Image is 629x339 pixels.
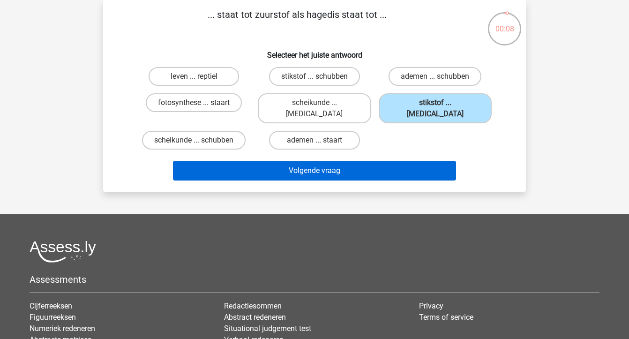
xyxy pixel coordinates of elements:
label: fotosynthese ... staart [146,93,242,112]
label: leven ... reptiel [149,67,239,86]
label: ademen ... staart [269,131,359,150]
label: stikstof ... [MEDICAL_DATA] [379,93,492,123]
button: Volgende vraag [173,161,457,181]
h5: Assessments [30,274,599,285]
label: ademen ... schubben [389,67,481,86]
a: Redactiesommen [224,301,282,310]
a: Cijferreeksen [30,301,72,310]
a: Privacy [419,301,443,310]
a: Situational judgement test [224,324,311,333]
h6: Selecteer het juiste antwoord [118,43,511,60]
img: Assessly logo [30,241,96,263]
a: Terms of service [419,313,473,322]
label: scheikunde ... [MEDICAL_DATA] [258,93,371,123]
label: stikstof ... schubben [269,67,360,86]
label: scheikunde ... schubben [142,131,246,150]
a: Figuurreeksen [30,313,76,322]
a: Numeriek redeneren [30,324,95,333]
div: 00:08 [487,11,522,35]
a: Abstract redeneren [224,313,286,322]
p: ... staat tot zuurstof als hagedis staat tot ... [118,8,476,36]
